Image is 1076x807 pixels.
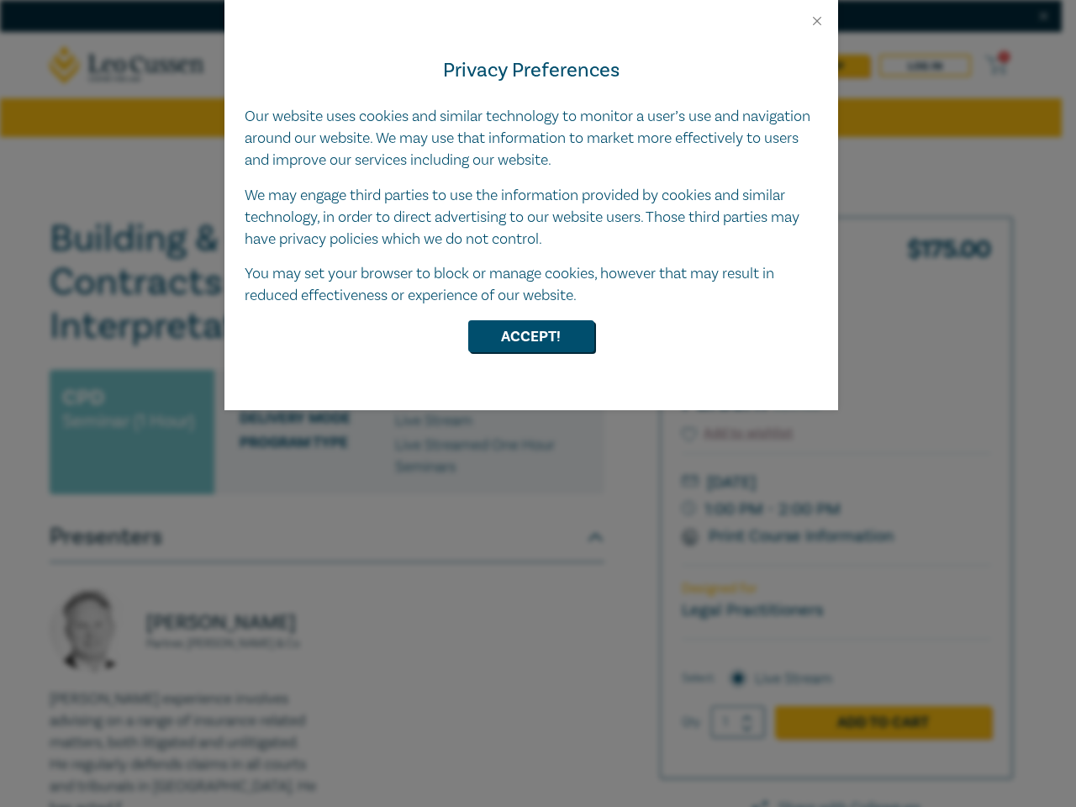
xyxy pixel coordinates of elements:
p: You may set your browser to block or manage cookies, however that may result in reduced effective... [245,263,818,307]
button: Accept! [468,320,594,352]
p: Our website uses cookies and similar technology to monitor a user’s use and navigation around our... [245,106,818,171]
button: Close [810,13,825,29]
h4: Privacy Preferences [245,55,818,86]
p: We may engage third parties to use the information provided by cookies and similar technology, in... [245,185,818,251]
